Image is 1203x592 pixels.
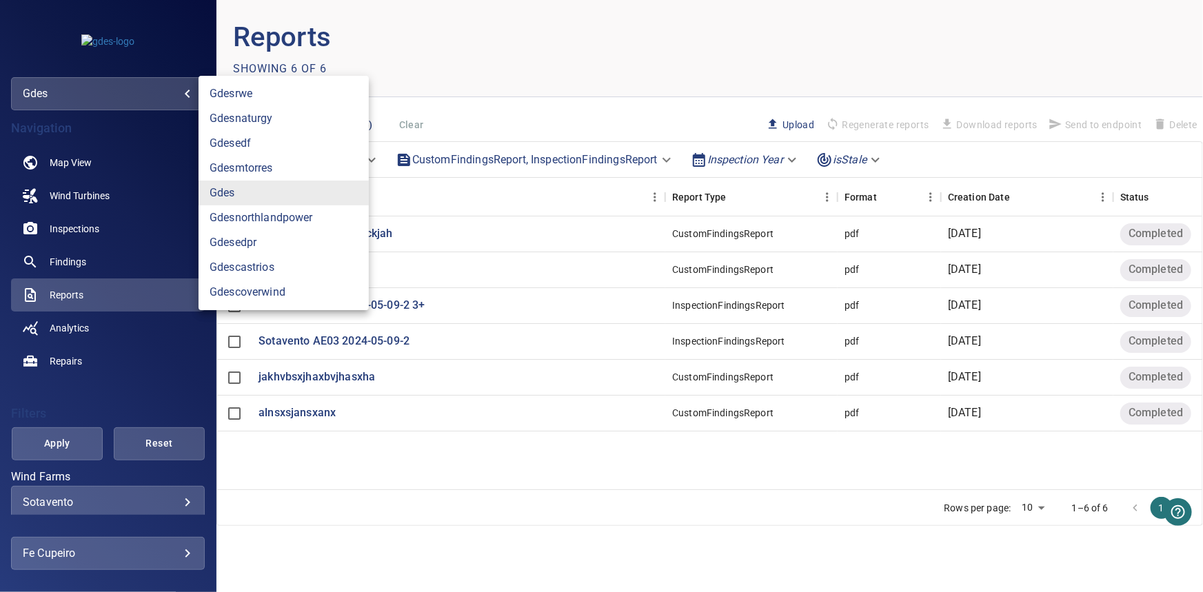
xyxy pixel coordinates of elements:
[199,181,369,205] a: gdes
[199,205,369,230] a: gdesnorthlandpower
[199,156,369,181] a: gdesmtorres
[199,131,369,156] a: gdesedf
[199,280,369,305] a: gdescoverwind
[199,255,369,280] a: gdescastrios
[199,106,369,131] a: gdesnaturgy
[199,230,369,255] a: gdesedpr
[199,81,369,106] a: gdesrwe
